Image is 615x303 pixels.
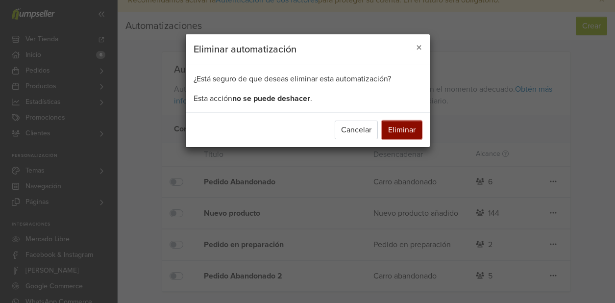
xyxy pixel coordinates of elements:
button: Close [408,34,430,62]
p: ¿Está seguro de que deseas eliminar esta automatización? [194,73,422,85]
h5: Eliminar automatización [194,42,296,57]
b: no se puede deshacer [232,94,310,103]
button: Cancelar [335,121,378,139]
span: × [416,41,422,55]
span: Esta acción . [194,94,312,103]
button: Eliminar [382,121,422,139]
